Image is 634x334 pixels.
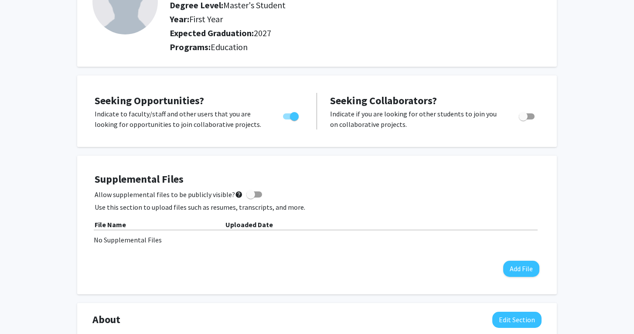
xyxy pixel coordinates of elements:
[515,109,539,122] div: Toggle
[92,312,120,327] span: About
[254,27,271,38] span: 2027
[211,41,248,52] span: Education
[95,94,204,107] span: Seeking Opportunities?
[95,202,539,212] p: Use this section to upload files such as resumes, transcripts, and more.
[330,94,437,107] span: Seeking Collaborators?
[170,14,467,24] h2: Year:
[94,235,540,245] div: No Supplemental Files
[7,295,37,327] iframe: Chat
[189,14,223,24] span: First Year
[170,28,467,38] h2: Expected Graduation:
[280,109,303,122] div: Toggle
[503,261,539,277] button: Add File
[95,189,243,200] span: Allow supplemental files to be publicly visible?
[492,312,542,328] button: Edit About
[235,189,243,200] mat-icon: help
[95,220,126,229] b: File Name
[170,42,542,52] h2: Programs:
[95,173,539,186] h4: Supplemental Files
[330,109,502,130] p: Indicate if you are looking for other students to join you on collaborative projects.
[225,220,273,229] b: Uploaded Date
[95,109,266,130] p: Indicate to faculty/staff and other users that you are looking for opportunities to join collabor...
